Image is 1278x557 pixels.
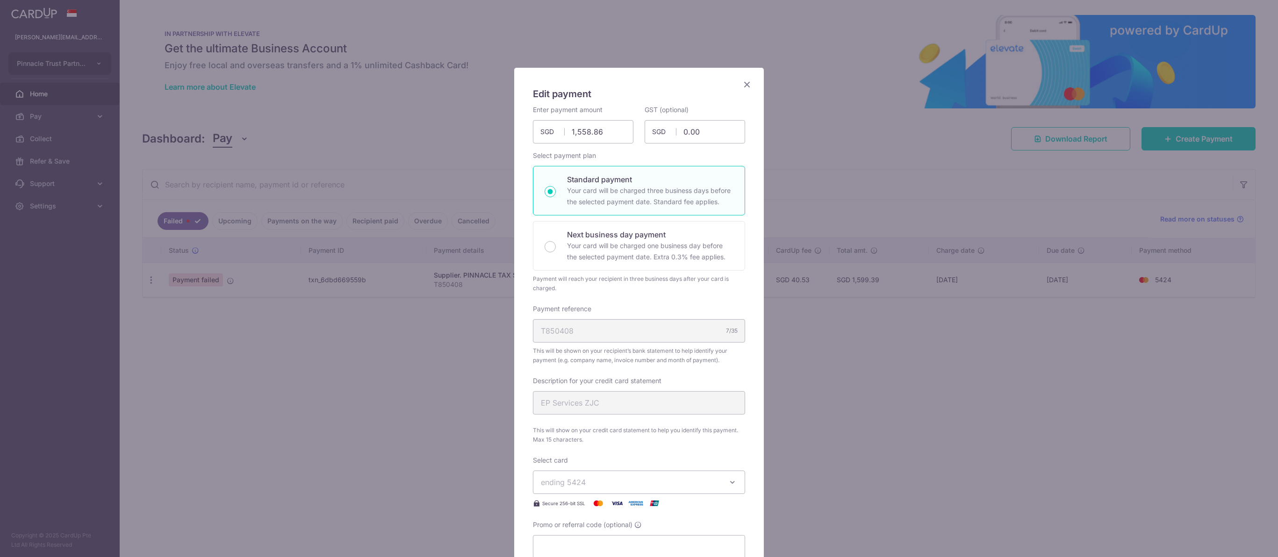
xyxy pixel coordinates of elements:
[533,456,568,465] label: Select card
[567,240,733,263] p: Your card will be charged one business day before the selected payment date. Extra 0.3% fee applies.
[533,376,661,386] label: Description for your credit card statement
[567,229,733,240] p: Next business day payment
[567,174,733,185] p: Standard payment
[533,105,603,114] label: Enter payment amount
[652,127,676,136] span: SGD
[533,304,591,314] label: Payment reference
[741,79,753,90] button: Close
[645,105,689,114] label: GST (optional)
[626,498,645,509] img: American Express
[540,127,565,136] span: SGD
[567,185,733,207] p: Your card will be charged three business days before the selected payment date. Standard fee appl...
[533,346,745,365] span: This will be shown on your recipient’s bank statement to help identify your payment (e.g. company...
[533,120,633,143] input: 0.00
[533,274,745,293] div: Payment will reach your recipient in three business days after your card is charged.
[533,426,745,444] span: This will show on your credit card statement to help you identify this payment. Max 15 characters.
[541,478,586,487] span: ending 5424
[645,498,664,509] img: UnionPay
[726,326,738,336] div: 7/35
[608,498,626,509] img: Visa
[589,498,608,509] img: Mastercard
[533,151,596,160] label: Select payment plan
[533,86,745,101] h5: Edit payment
[645,120,745,143] input: 0.00
[533,471,745,494] button: ending 5424
[542,500,585,507] span: Secure 256-bit SSL
[533,520,632,529] span: Promo or referral code (optional)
